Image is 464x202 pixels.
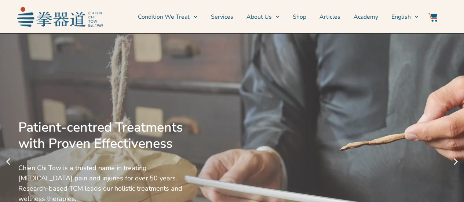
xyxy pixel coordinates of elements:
a: About Us [246,8,280,26]
span: English [391,12,411,21]
a: Condition We Treat [138,8,197,26]
img: Website Icon-03 [428,13,437,22]
a: Articles [319,8,340,26]
div: Next slide [451,157,460,166]
nav: Menu [107,8,419,26]
a: Academy [354,8,378,26]
div: Patient-centred Treatments with Proven Effectiveness [18,120,194,152]
a: Services [211,8,233,26]
div: Previous slide [4,157,13,166]
a: Shop [293,8,306,26]
a: English [391,8,419,26]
